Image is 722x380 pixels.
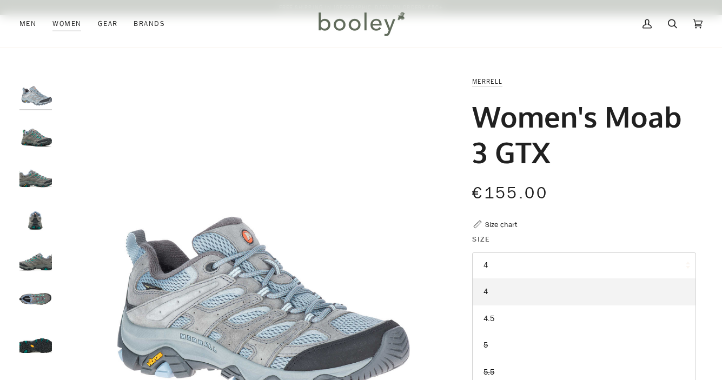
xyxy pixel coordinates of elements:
img: Merrell Women's Moab 3 GTX Granite / Marine - Booley Galway [19,158,52,191]
span: 4.5 [483,314,494,324]
span: Men [19,18,36,29]
a: 4 [473,278,695,305]
span: Women [52,18,81,29]
span: 5 [483,340,488,350]
h1: Women's Moab 3 GTX [472,98,688,170]
span: €155.00 [472,182,548,204]
img: Merrell Women's Moab 3 GTX Granite / Marine - Booley Galway [19,283,52,315]
img: Merrell Women's Moab 3 GTX Altitude - Booley Galway [19,76,52,108]
span: Brands [134,18,165,29]
img: Booley [314,8,408,39]
span: 4 [483,286,488,297]
span: 5.5 [483,367,494,377]
img: Merrell Women's Moab 3 GTX Granite / Marine - Booley Galway [19,200,52,232]
img: Merrell Women's Moab 3 GTX Granite / Marine - Booley Galway [19,117,52,150]
a: 5 [473,332,695,359]
span: Size [472,234,490,245]
a: Merrell [472,77,502,86]
span: Gear [98,18,118,29]
div: Size chart [485,219,517,230]
img: Merrell Women's Moab 3 GTX Granite / Marine - Booley Galway [19,242,52,274]
a: 4.5 [473,305,695,332]
img: Merrell Women's Moab 3 GTX Granite / Marine - Booley Galway [19,324,52,357]
button: 4 [472,252,696,279]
